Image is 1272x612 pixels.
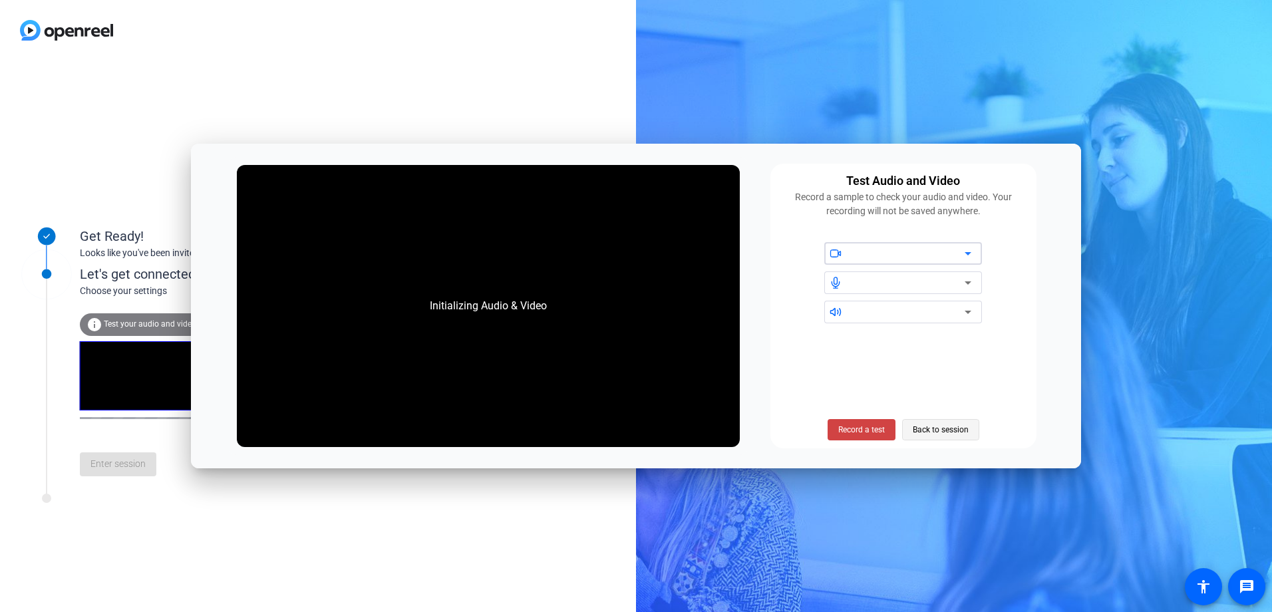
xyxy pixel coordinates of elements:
[416,285,560,327] div: Initializing Audio & Video
[846,172,960,190] div: Test Audio and Video
[778,190,1029,218] div: Record a sample to check your audio and video. Your recording will not be saved anywhere.
[1239,579,1255,595] mat-icon: message
[80,284,373,298] div: Choose your settings
[913,417,969,442] span: Back to session
[828,419,895,440] button: Record a test
[80,226,346,246] div: Get Ready!
[1195,579,1211,595] mat-icon: accessibility
[80,246,346,260] div: Looks like you've been invited to join
[838,424,885,436] span: Record a test
[80,264,373,284] div: Let's get connected.
[902,419,979,440] button: Back to session
[86,317,102,333] mat-icon: info
[104,319,196,329] span: Test your audio and video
